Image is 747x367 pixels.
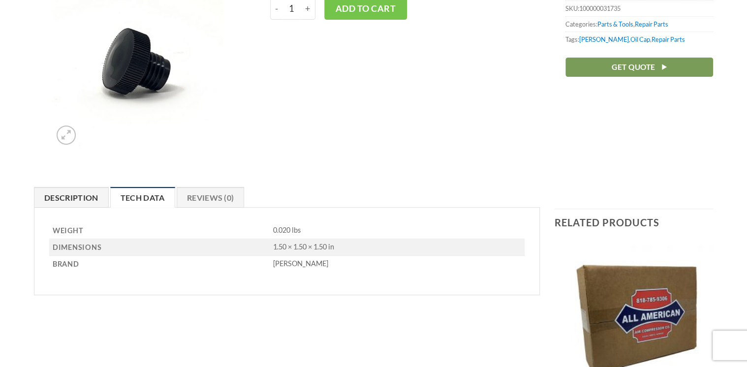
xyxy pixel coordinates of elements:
span: Tags: , , [565,31,713,47]
td: 1.50 × 1.50 × 1.50 in [270,239,525,256]
span: Categories: , [565,16,713,31]
p: [PERSON_NAME] [273,259,525,269]
a: Repair Parts [635,20,668,28]
a: Parts & Tools [597,20,633,28]
span: 100000031735 [579,4,621,12]
th: Weight [49,222,270,239]
a: [PERSON_NAME] [579,35,629,43]
span: SKU: [565,0,713,16]
a: Get Quote [565,58,713,77]
th: Brand [49,256,270,272]
h3: Related products [555,209,714,236]
td: 0.020 lbs [270,222,525,239]
a: Tech Data [110,187,175,208]
a: Repair Parts [652,35,685,43]
span: Get Quote [612,61,655,73]
a: Oil Cap [630,35,650,43]
a: Description [34,187,109,208]
table: Product Details [49,222,525,272]
th: Dimensions [49,239,270,256]
a: Reviews (0) [177,187,245,208]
